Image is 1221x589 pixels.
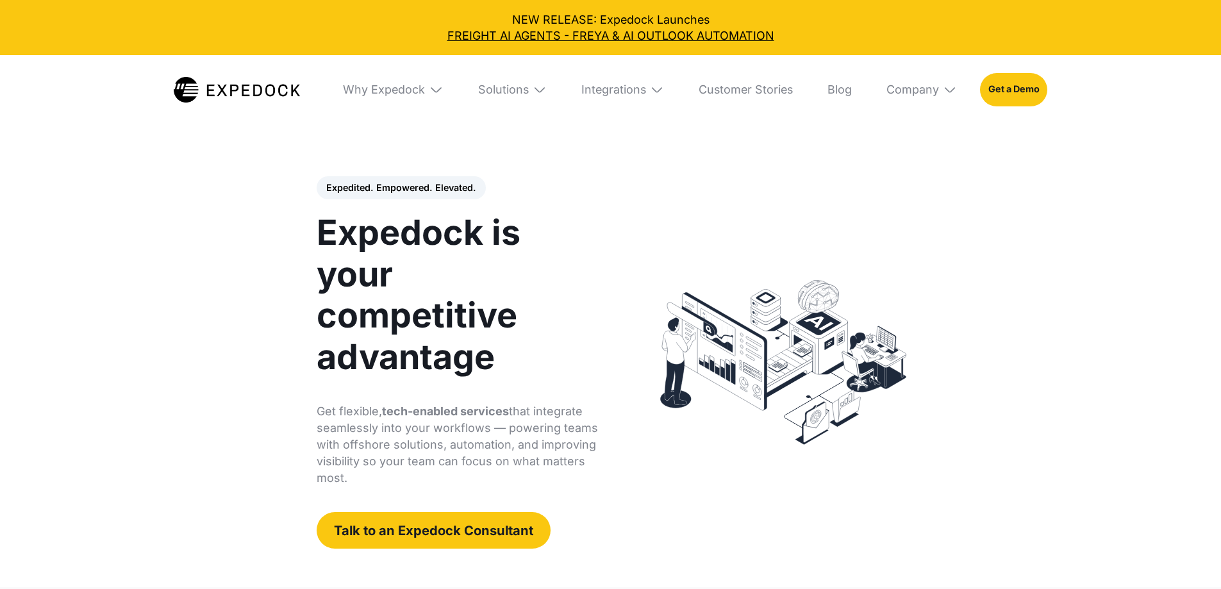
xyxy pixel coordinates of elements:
[581,83,646,97] div: Integrations
[317,403,601,486] p: Get flexible, that integrate seamlessly into your workflows — powering teams with offshore soluti...
[478,83,529,97] div: Solutions
[343,83,425,97] div: Why Expedock
[687,55,804,124] a: Customer Stories
[12,28,1209,44] a: FREIGHT AI AGENTS - FREYA & AI OUTLOOK AUTOMATION
[980,73,1047,106] a: Get a Demo
[570,55,676,124] div: Integrations
[317,512,551,548] a: Talk to an Expedock Consultant
[331,55,454,124] div: Why Expedock
[467,55,558,124] div: Solutions
[382,404,509,418] strong: tech-enabled services
[875,55,968,124] div: Company
[886,83,939,97] div: Company
[12,12,1209,44] div: NEW RELEASE: Expedock Launches
[317,212,601,377] h1: Expedock is your competitive advantage
[816,55,863,124] a: Blog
